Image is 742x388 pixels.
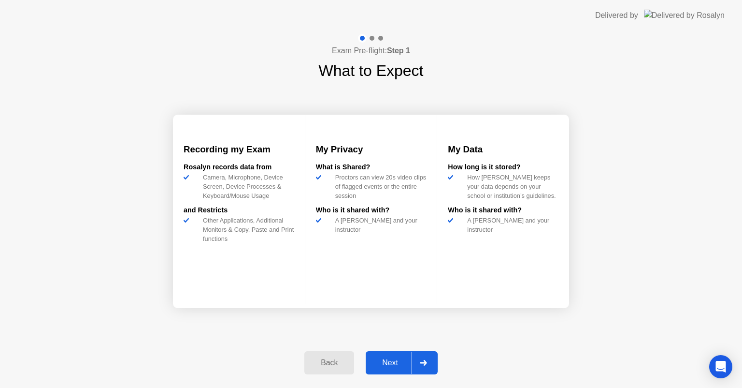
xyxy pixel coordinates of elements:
div: Open Intercom Messenger [709,355,732,378]
div: Delivered by [595,10,638,21]
div: How [PERSON_NAME] keeps your data depends on your school or institution’s guidelines. [463,173,558,201]
div: and Restricts [184,205,294,216]
div: Who is it shared with? [448,205,558,216]
div: Next [369,358,412,367]
div: Rosalyn records data from [184,162,294,173]
div: Camera, Microphone, Device Screen, Device Processes & Keyboard/Mouse Usage [199,173,294,201]
div: Who is it shared with? [316,205,427,216]
h3: My Data [448,143,558,156]
div: A [PERSON_NAME] and your instructor [463,216,558,234]
h1: What to Expect [319,59,424,82]
div: What is Shared? [316,162,427,173]
b: Step 1 [387,46,410,55]
button: Next [366,351,438,374]
img: Delivered by Rosalyn [644,10,725,21]
div: A [PERSON_NAME] and your instructor [331,216,427,234]
div: Back [307,358,351,367]
h3: My Privacy [316,143,427,156]
button: Back [304,351,354,374]
div: Proctors can view 20s video clips of flagged events or the entire session [331,173,427,201]
div: How long is it stored? [448,162,558,173]
h3: Recording my Exam [184,143,294,156]
div: Other Applications, Additional Monitors & Copy, Paste and Print functions [199,216,294,244]
h4: Exam Pre-flight: [332,45,410,57]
